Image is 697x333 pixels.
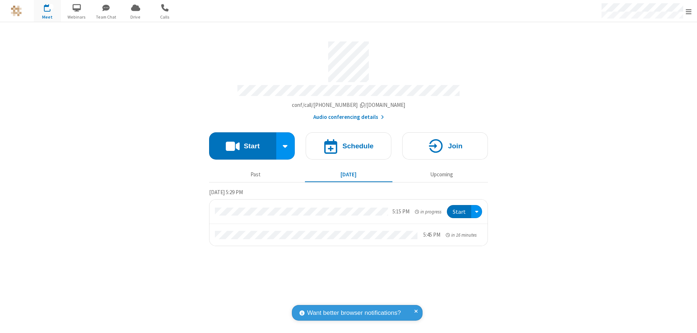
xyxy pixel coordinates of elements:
[451,232,477,238] span: in 16 minutes
[122,14,149,20] span: Drive
[392,208,409,216] div: 5:15 PM
[244,143,260,149] h4: Start
[276,132,295,160] div: Start conference options
[423,231,440,239] div: 5:45 PM
[151,14,179,20] span: Calls
[93,14,120,20] span: Team Chat
[209,189,243,196] span: [DATE] 5:29 PM
[209,36,488,121] section: Account details
[306,132,391,160] button: Schedule
[11,5,22,16] img: QA Selenium DO NOT DELETE OR CHANGE
[292,101,405,108] span: Copy my meeting room link
[63,14,90,20] span: Webinars
[305,168,392,181] button: [DATE]
[402,132,488,160] button: Join
[471,205,482,218] div: Open menu
[212,168,299,181] button: Past
[398,168,485,181] button: Upcoming
[292,101,405,109] button: Copy my meeting room linkCopy my meeting room link
[447,205,471,218] button: Start
[49,4,54,9] div: 1
[307,308,401,318] span: Want better browser notifications?
[209,132,276,160] button: Start
[342,143,374,149] h4: Schedule
[448,143,462,149] h4: Join
[313,113,384,121] button: Audio conferencing details
[679,314,692,328] iframe: Chat
[34,14,61,20] span: Meet
[209,188,488,246] section: Today's Meetings
[415,208,441,215] em: in progress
